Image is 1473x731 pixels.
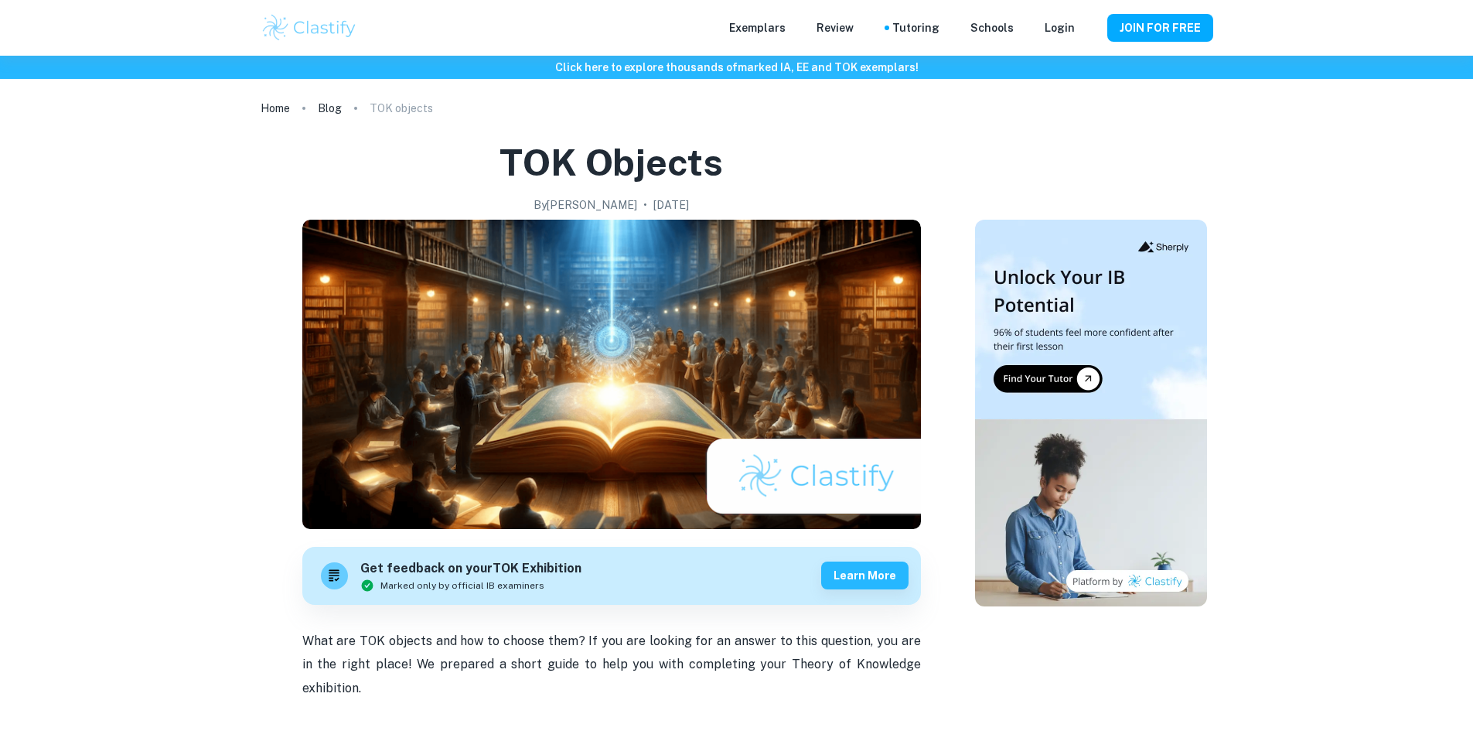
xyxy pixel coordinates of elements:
[370,100,433,117] p: TOK objects
[817,19,854,36] p: Review
[302,630,921,724] p: What are TOK objects and how to choose them? If you are looking for an answer to this question, y...
[534,196,637,213] h2: By [PERSON_NAME]
[380,579,544,593] span: Marked only by official IB examiners
[500,138,723,187] h1: TOK objects
[3,59,1470,76] h6: Click here to explore thousands of marked IA, EE and TOK exemplars !
[261,12,359,43] img: Clastify logo
[729,19,786,36] p: Exemplars
[1087,24,1095,32] button: Help and Feedback
[653,196,689,213] h2: [DATE]
[261,97,290,119] a: Home
[643,196,647,213] p: •
[1107,14,1213,42] button: JOIN FOR FREE
[318,97,342,119] a: Blog
[892,19,939,36] a: Tutoring
[1045,19,1075,36] a: Login
[302,220,921,529] img: TOK objects cover image
[302,547,921,605] a: Get feedback on yourTOK ExhibitionMarked only by official IB examinersLearn more
[360,559,581,579] h6: Get feedback on your TOK Exhibition
[975,220,1207,606] img: Thumbnail
[821,562,909,589] button: Learn more
[970,19,1014,36] a: Schools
